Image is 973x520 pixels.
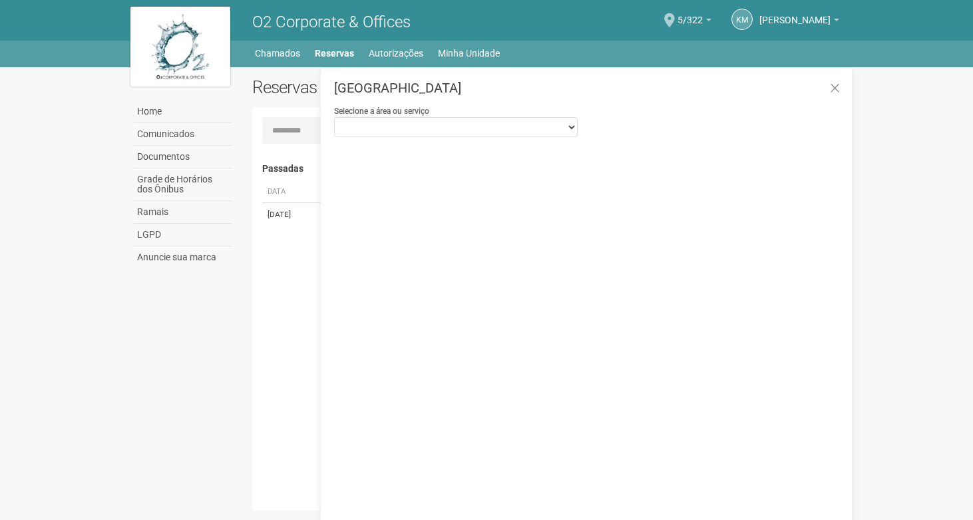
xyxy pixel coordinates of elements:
[252,13,411,31] span: O2 Corporate & Offices
[262,202,315,227] td: [DATE]
[315,44,354,63] a: Reservas
[315,181,699,203] th: Área ou Serviço
[252,77,537,97] h2: Reservas
[678,17,711,27] a: 5/322
[731,9,753,30] a: KM
[334,105,429,117] label: Selecione a área ou serviço
[315,202,699,227] td: Sala de Reunião Interna 1 Bloco 4 (até 30 pessoas)
[334,81,842,95] h3: [GEOGRAPHIC_DATA]
[134,168,232,201] a: Grade de Horários dos Ônibus
[134,101,232,123] a: Home
[759,2,831,25] span: Karine Mansour Soares
[134,123,232,146] a: Comunicados
[369,44,423,63] a: Autorizações
[130,7,230,87] img: logo.jpg
[678,2,703,25] span: 5/322
[134,146,232,168] a: Documentos
[262,181,315,203] th: Data
[255,44,300,63] a: Chamados
[134,246,232,268] a: Anuncie sua marca
[438,44,500,63] a: Minha Unidade
[134,201,232,224] a: Ramais
[759,17,839,27] a: [PERSON_NAME]
[134,224,232,246] a: LGPD
[262,164,833,174] h4: Passadas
